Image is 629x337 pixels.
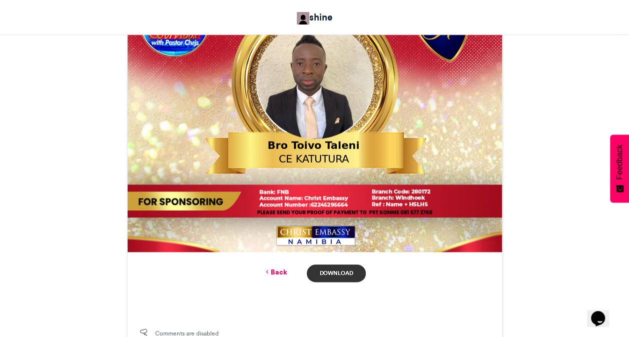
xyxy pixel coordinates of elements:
button: Feedback - Show survey [610,134,629,202]
a: Download [307,264,365,282]
span: Feedback [615,144,624,179]
a: shine [297,10,333,24]
img: Keetmanshoop Crusade [297,12,309,24]
a: Back [263,267,287,277]
iframe: chat widget [587,297,619,327]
